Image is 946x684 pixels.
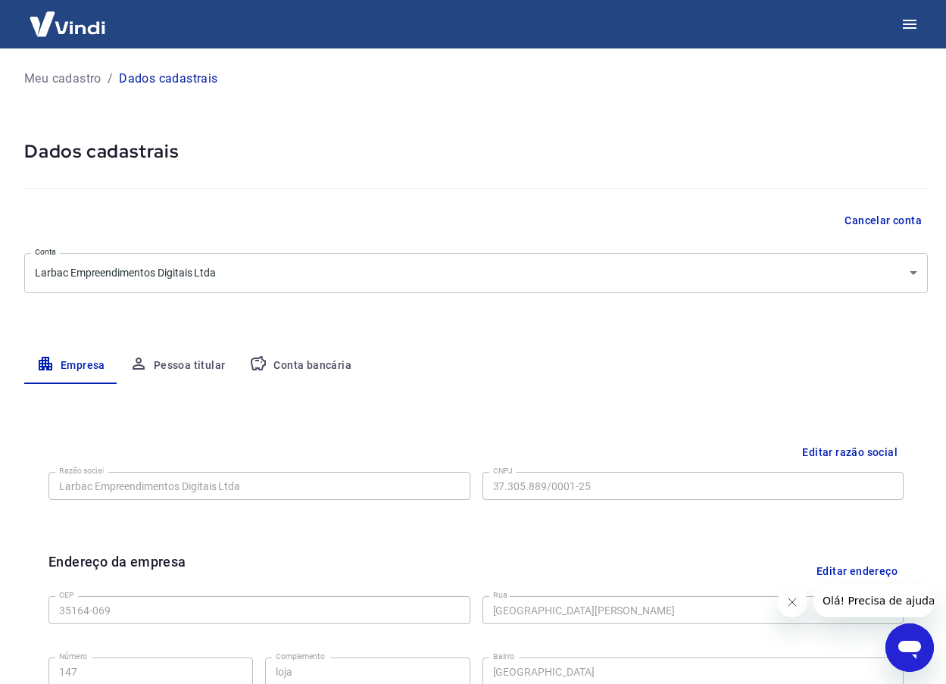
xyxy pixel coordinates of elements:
button: Conta bancária [237,348,364,384]
p: / [108,70,113,88]
label: Bairro [493,651,514,662]
button: Pessoa titular [117,348,238,384]
button: Empresa [24,348,117,384]
button: Cancelar conta [838,207,928,235]
h6: Endereço da empresa [48,551,186,590]
button: Editar endereço [810,551,904,590]
button: Editar razão social [796,439,904,467]
a: Meu cadastro [24,70,101,88]
label: CNPJ [493,465,513,476]
label: Número [59,651,87,662]
label: CEP [59,589,73,601]
div: Larbac Empreendimentos Digitais Ltda [24,253,928,293]
img: Vindi [18,1,117,47]
h5: Dados cadastrais [24,139,928,164]
label: Conta [35,246,56,258]
label: Razão social [59,465,104,476]
label: Complemento [276,651,325,662]
iframe: Message from company [813,584,934,617]
p: Dados cadastrais [119,70,217,88]
label: Rua [493,589,507,601]
iframe: Button to launch messaging window [885,623,934,672]
iframe: Close message [777,587,807,617]
span: Olá! Precisa de ajuda? [9,11,127,23]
